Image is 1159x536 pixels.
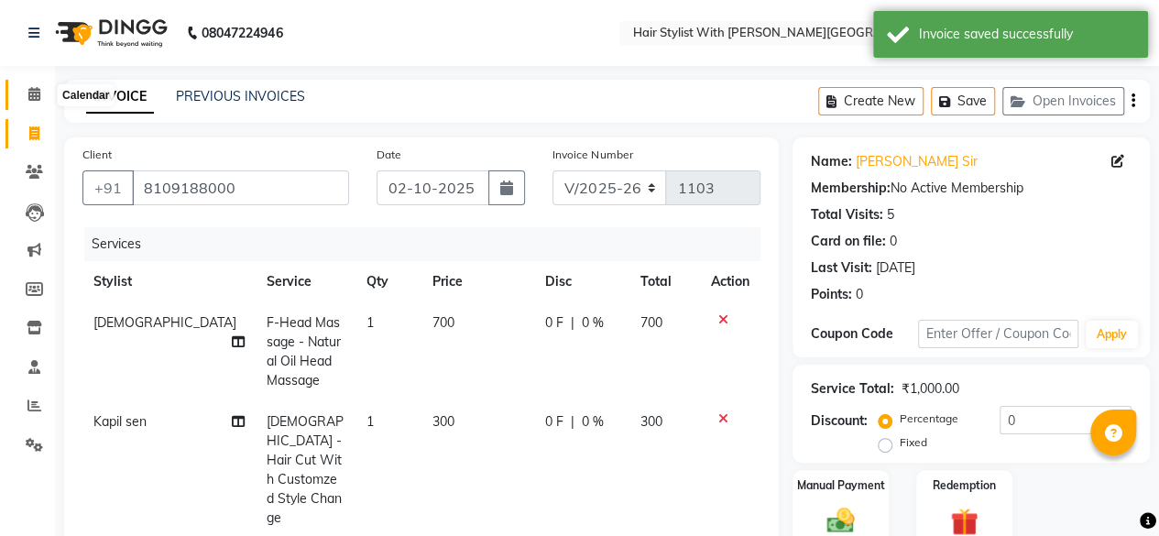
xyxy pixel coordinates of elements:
span: 0 F [545,313,563,333]
span: | [571,313,574,333]
span: [DEMOGRAPHIC_DATA] - Hair Cut With Customzed Style Change [267,413,344,526]
span: 1 [366,314,374,331]
th: Service [256,261,355,302]
input: Search by Name/Mobile/Email/Code [132,170,349,205]
div: Total Visits: [811,205,883,224]
span: 0 % [582,412,604,432]
th: Stylist [82,261,256,302]
span: 0 % [582,313,604,333]
th: Action [700,261,760,302]
th: Qty [355,261,421,302]
button: Open Invoices [1002,87,1124,115]
button: +91 [82,170,134,205]
div: Membership: [811,179,891,198]
span: [DEMOGRAPHIC_DATA] [93,314,236,331]
div: No Active Membership [811,179,1132,198]
div: 5 [887,205,894,224]
span: F-Head Massage - Natural Oil Head Massage [267,314,341,388]
label: Fixed [900,434,927,451]
label: Client [82,147,112,163]
label: Date [377,147,401,163]
button: Save [931,87,995,115]
div: Name: [811,152,852,171]
div: Coupon Code [811,324,918,344]
span: 300 [432,413,454,430]
span: | [571,412,574,432]
div: 0 [890,232,897,251]
input: Enter Offer / Coupon Code [918,320,1078,348]
div: Card on file: [811,232,886,251]
span: 700 [640,314,662,331]
button: Create New [818,87,924,115]
div: Calendar [58,84,114,106]
span: 1 [366,413,374,430]
div: 0 [856,285,863,304]
img: logo [47,7,172,59]
button: Apply [1086,321,1138,348]
div: Points: [811,285,852,304]
div: Discount: [811,411,868,431]
label: Invoice Number [552,147,632,163]
div: [DATE] [876,258,915,278]
label: Manual Payment [797,477,885,494]
div: Services [84,227,774,261]
a: PREVIOUS INVOICES [176,88,305,104]
div: Last Visit: [811,258,872,278]
span: Kapil sen [93,413,147,430]
div: Invoice saved successfully [919,25,1134,44]
span: 300 [640,413,662,430]
span: 0 F [545,412,563,432]
label: Percentage [900,410,958,427]
div: Service Total: [811,379,894,399]
div: ₹1,000.00 [902,379,959,399]
a: [PERSON_NAME] Sir [856,152,978,171]
span: 700 [432,314,454,331]
label: Redemption [933,477,996,494]
th: Total [629,261,700,302]
th: Disc [534,261,629,302]
th: Price [421,261,534,302]
b: 08047224946 [202,7,282,59]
